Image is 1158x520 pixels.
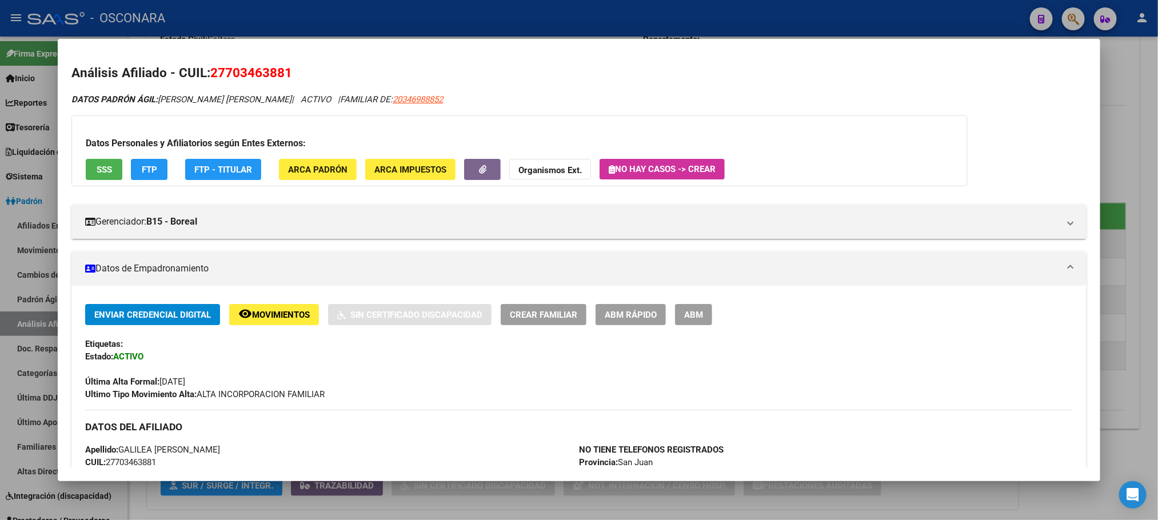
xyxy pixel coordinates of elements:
mat-panel-title: Gerenciador: [85,215,1059,229]
span: [PERSON_NAME] [PERSON_NAME] [71,94,292,105]
strong: B15 - Boreal [146,215,197,229]
h2: Análisis Afiliado - CUIL: [71,63,1086,83]
span: SSS [97,165,112,175]
button: FTP - Titular [185,159,261,180]
span: GALILEA [PERSON_NAME] [85,445,220,455]
span: 27703463881 [85,457,156,467]
button: SSS [86,159,122,180]
span: FTP - Titular [194,165,252,175]
strong: CUIL: [85,457,106,467]
button: Sin Certificado Discapacidad [328,304,492,325]
mat-expansion-panel-header: Gerenciador:B15 - Boreal [71,205,1086,239]
span: ARCA Padrón [288,165,348,175]
strong: Ultimo Tipo Movimiento Alta: [85,389,197,399]
strong: Apellido: [85,445,118,455]
button: ARCA Padrón [279,159,357,180]
button: FTP [131,159,167,180]
span: 27703463881 [210,65,292,80]
button: Enviar Credencial Digital [85,304,220,325]
h3: DATOS DEL AFILIADO [85,421,1072,433]
button: Crear Familiar [501,304,586,325]
mat-expansion-panel-header: Datos de Empadronamiento [71,251,1086,286]
button: No hay casos -> Crear [600,159,725,179]
button: ABM [675,304,712,325]
span: ABM Rápido [605,310,657,320]
button: ARCA Impuestos [365,159,456,180]
span: FAMILIAR DE: [340,94,443,105]
strong: Última Alta Formal: [85,377,159,387]
span: ARCA Impuestos [374,165,446,175]
mat-icon: remove_red_eye [238,307,252,321]
strong: DATOS PADRÓN ÁGIL: [71,94,158,105]
span: 20346988852 [393,94,443,105]
strong: Provincia: [579,457,618,467]
span: [DATE] [85,377,185,387]
span: Crear Familiar [510,310,577,320]
button: Movimientos [229,304,319,325]
strong: Estado: [85,351,113,362]
strong: ACTIVO [113,351,143,362]
strong: NO TIENE TELEFONOS REGISTRADOS [579,445,724,455]
button: Organismos Ext. [509,159,591,180]
span: No hay casos -> Crear [609,164,716,174]
h3: Datos Personales y Afiliatorios según Entes Externos: [86,137,953,150]
span: Enviar Credencial Digital [94,310,211,320]
span: FTP [142,165,157,175]
span: San Juan [579,457,653,467]
div: Open Intercom Messenger [1119,481,1147,509]
span: ALTA INCORPORACION FAMILIAR [85,389,325,399]
strong: Organismos Ext. [518,165,582,175]
strong: Etiquetas: [85,339,123,349]
button: ABM Rápido [596,304,666,325]
span: ABM [684,310,703,320]
i: | ACTIVO | [71,94,443,105]
span: Sin Certificado Discapacidad [350,310,482,320]
mat-panel-title: Datos de Empadronamiento [85,262,1059,275]
span: Movimientos [252,310,310,320]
